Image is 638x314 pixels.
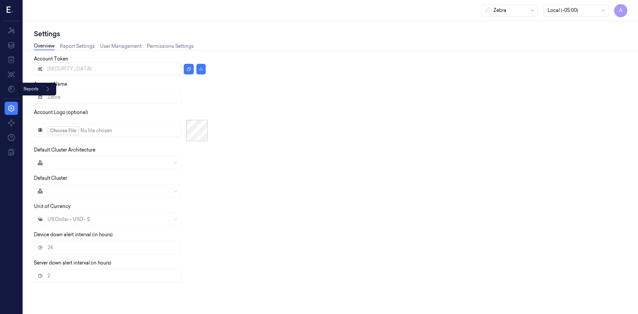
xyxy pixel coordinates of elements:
label: Account Logo (optional) [34,109,88,115]
input: Device down alert interval (in hours) [34,241,181,254]
label: Unit of Currency [34,203,70,209]
input: Account Logo (optional) [34,123,181,137]
div: Settings [34,29,627,39]
label: Device down alert interval (in hours) [34,232,113,238]
label: Account Name [34,81,67,87]
label: Default Cluster [34,175,67,181]
label: Server down alert interval (in hours) [34,260,111,266]
div: Reports [19,83,56,95]
button: A [614,4,627,17]
label: Default Cluster Architecture [34,147,95,153]
label: Account Token [34,56,68,62]
input: Server down alert interval (in hours) [34,269,181,282]
a: Overview [34,43,54,50]
a: User Management [100,43,142,50]
a: Permissions Settings [147,43,194,50]
input: Account Name [34,90,181,104]
a: Report Settings [60,43,95,50]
